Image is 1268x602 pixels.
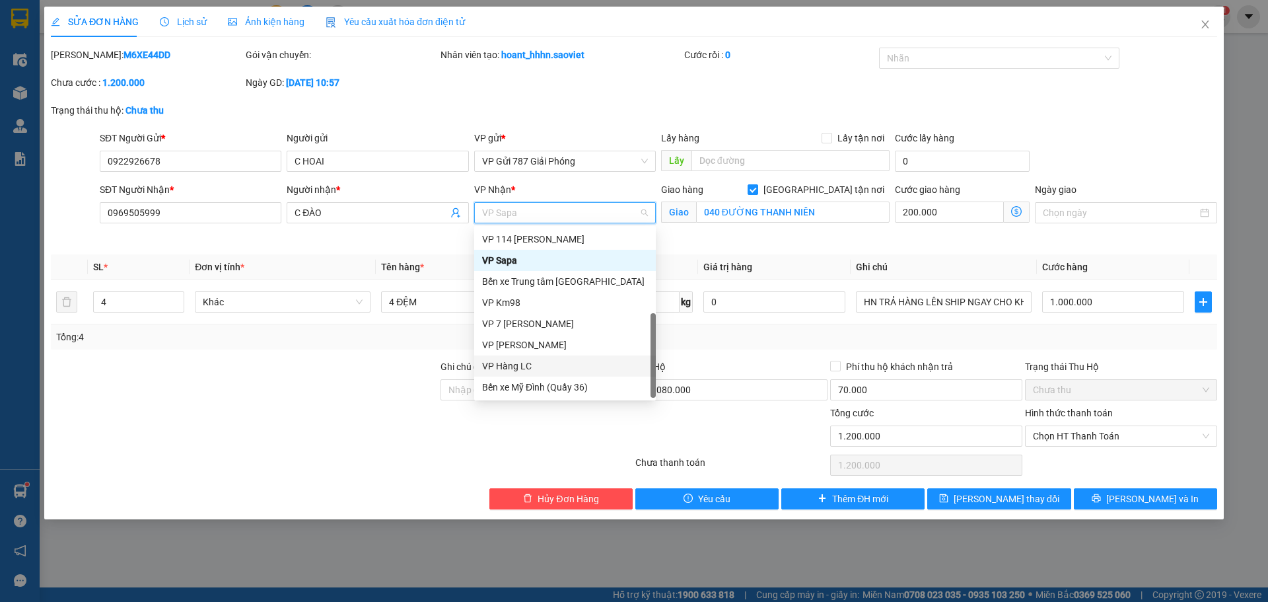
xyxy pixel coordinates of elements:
[927,488,1071,509] button: save[PERSON_NAME] thay đổi
[856,291,1032,313] input: Ghi Chú
[482,359,648,373] div: VP Hàng LC
[482,253,648,268] div: VP Sapa
[1074,488,1217,509] button: printer[PERSON_NAME] và In
[381,291,557,313] input: VD: Bàn, Ghế
[482,274,648,289] div: Bến xe Trung tâm [GEOGRAPHIC_DATA]
[1043,206,1197,220] input: Ngày giao
[474,313,656,334] div: VP 7 Phạm Văn Đồng
[1092,494,1101,504] span: printer
[758,182,890,197] span: [GEOGRAPHIC_DATA] tận nơi
[501,50,584,60] b: hoant_hhhn.saoviet
[954,492,1059,506] span: [PERSON_NAME] thay đổi
[482,151,648,171] span: VP Gửi 787 Giải Phóng
[228,17,237,26] span: picture
[474,131,656,145] div: VP gửi
[661,133,699,143] span: Lấy hàng
[1187,7,1224,44] button: Close
[1025,408,1113,418] label: Hình thức thanh toán
[895,184,960,195] label: Cước giao hàng
[326,17,465,27] span: Yêu cầu xuất hóa đơn điện tử
[482,338,648,352] div: VP [PERSON_NAME]
[661,202,696,223] span: Giao
[203,292,363,312] span: Khác
[326,17,336,28] img: icon
[482,232,648,246] div: VP 114 [PERSON_NAME]
[474,229,656,250] div: VP 114 Trần Nhật Duật
[195,262,244,272] span: Đơn vị tính
[474,271,656,292] div: Bến xe Trung tâm Lào Cai
[102,77,145,88] b: 1.200.000
[841,359,958,374] span: Phí thu hộ khách nhận trả
[51,17,60,26] span: edit
[56,291,77,313] button: delete
[818,494,827,504] span: plus
[1195,291,1212,313] button: plus
[661,184,703,195] span: Giao hàng
[1106,492,1199,506] span: [PERSON_NAME] và In
[691,150,890,171] input: Dọc đường
[474,334,656,356] div: VP Gia Lâm
[246,75,438,90] div: Ngày GD:
[474,184,511,195] span: VP Nhận
[635,488,779,509] button: exclamation-circleYêu cầu
[246,48,438,62] div: Gói vận chuyển:
[51,75,243,90] div: Chưa cước :
[440,48,682,62] div: Nhân viên tạo:
[851,254,1037,280] th: Ghi chú
[482,295,648,310] div: VP Km98
[832,131,890,145] span: Lấy tận nơi
[440,379,633,400] input: Ghi chú đơn hàng
[832,492,888,506] span: Thêm ĐH mới
[482,203,648,223] span: VP Sapa
[1025,359,1217,374] div: Trạng thái Thu Hộ
[634,455,829,478] div: Chưa thanh toán
[160,17,207,27] span: Lịch sử
[125,105,164,116] b: Chưa thu
[286,77,339,88] b: [DATE] 10:57
[1033,380,1209,400] span: Chưa thu
[1200,19,1211,30] span: close
[939,494,948,504] span: save
[123,50,170,60] b: M6XE44DD
[698,492,730,506] span: Yêu cầu
[450,207,461,218] span: user-add
[684,494,693,504] span: exclamation-circle
[482,317,648,331] div: VP 7 [PERSON_NAME]
[684,48,876,62] div: Cước rồi :
[895,202,1004,223] input: Cước giao hàng
[381,262,424,272] span: Tên hàng
[287,131,468,145] div: Người gửi
[474,356,656,377] div: VP Hàng LC
[523,494,532,504] span: delete
[680,291,693,313] span: kg
[1011,206,1022,217] span: dollar-circle
[489,488,633,509] button: deleteHủy Đơn Hàng
[725,50,730,60] b: 0
[482,380,648,395] div: Bến xe Mỹ Đình (Quầy 36)
[56,330,489,344] div: Tổng: 4
[100,182,281,197] div: SĐT Người Nhận
[1033,426,1209,446] span: Chọn HT Thanh Toán
[895,133,954,143] label: Cước lấy hàng
[1042,262,1088,272] span: Cước hàng
[100,131,281,145] div: SĐT Người Gửi
[538,492,598,506] span: Hủy Đơn Hàng
[440,361,513,372] label: Ghi chú đơn hàng
[51,103,292,118] div: Trạng thái thu hộ:
[474,250,656,271] div: VP Sapa
[1195,297,1211,307] span: plus
[287,182,468,197] div: Người nhận
[93,262,104,272] span: SL
[661,150,691,171] span: Lấy
[781,488,925,509] button: plusThêm ĐH mới
[51,48,243,62] div: [PERSON_NAME]:
[635,361,666,372] span: Thu Hộ
[830,408,874,418] span: Tổng cước
[703,262,752,272] span: Giá trị hàng
[474,292,656,313] div: VP Km98
[474,377,656,398] div: Bến xe Mỹ Đình (Quầy 36)
[895,151,1030,172] input: Cước lấy hàng
[696,202,890,223] input: Giao tận nơi
[1035,184,1076,195] label: Ngày giao
[228,17,304,27] span: Ảnh kiện hàng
